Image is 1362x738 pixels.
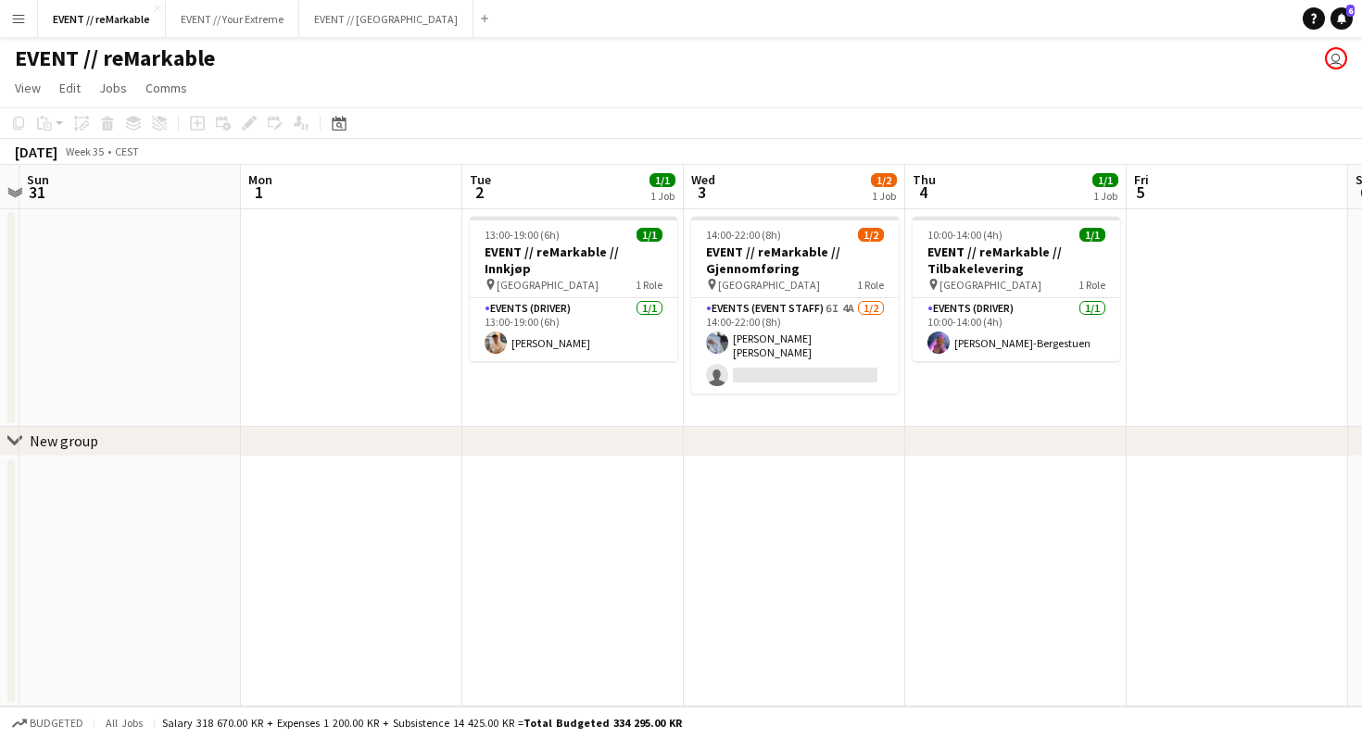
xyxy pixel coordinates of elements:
div: Salary 318 670.00 KR + Expenses 1 200.00 KR + Subsistence 14 425.00 KR = [162,716,682,730]
app-card-role: Events (Driver)1/113:00-19:00 (6h)[PERSON_NAME] [470,298,677,361]
span: 1 Role [1078,278,1105,292]
app-user-avatar: Caroline Skjervold [1325,47,1347,69]
span: Sun [27,171,49,188]
span: 1 Role [636,278,662,292]
span: 1/1 [637,228,662,242]
span: 3 [688,181,715,203]
div: New group [30,432,98,450]
span: Mon [248,171,272,188]
a: Edit [52,76,88,100]
span: 1/2 [871,173,897,187]
a: Comms [138,76,195,100]
a: 6 [1330,7,1353,30]
span: 1/2 [858,228,884,242]
span: Thu [913,171,936,188]
app-card-role: Events (Driver)1/110:00-14:00 (4h)[PERSON_NAME]-Bergestuen [913,298,1120,361]
button: Budgeted [9,713,86,733]
span: Tue [470,171,491,188]
div: 1 Job [650,189,675,203]
span: Week 35 [61,144,107,158]
span: [GEOGRAPHIC_DATA] [497,278,599,292]
span: 1 Role [857,278,884,292]
span: 2 [467,181,491,203]
h3: EVENT // reMarkable // Gjennomføring [691,244,899,277]
h1: EVENT // reMarkable [15,44,215,72]
span: Jobs [99,80,127,96]
app-card-role: Events (Event Staff)6I4A1/214:00-22:00 (8h)[PERSON_NAME] [PERSON_NAME] [691,298,899,394]
button: EVENT // [GEOGRAPHIC_DATA] [299,1,473,37]
a: Jobs [92,76,134,100]
div: 1 Job [1093,189,1117,203]
span: 1/1 [1092,173,1118,187]
span: Wed [691,171,715,188]
button: EVENT // Your Extreme [166,1,299,37]
div: CEST [115,144,139,158]
span: 4 [910,181,936,203]
button: EVENT // reMarkable [38,1,166,37]
span: Comms [145,80,187,96]
a: View [7,76,48,100]
span: [GEOGRAPHIC_DATA] [940,278,1041,292]
span: 5 [1131,181,1149,203]
app-job-card: 14:00-22:00 (8h)1/2EVENT // reMarkable // Gjennomføring [GEOGRAPHIC_DATA]1 RoleEvents (Event Staf... [691,217,899,394]
span: Edit [59,80,81,96]
span: All jobs [102,716,146,730]
span: 1 [246,181,272,203]
span: 1/1 [649,173,675,187]
app-job-card: 10:00-14:00 (4h)1/1EVENT // reMarkable // Tilbakelevering [GEOGRAPHIC_DATA]1 RoleEvents (Driver)1... [913,217,1120,361]
h3: EVENT // reMarkable // Tilbakelevering [913,244,1120,277]
span: View [15,80,41,96]
div: 1 Job [872,189,896,203]
span: Fri [1134,171,1149,188]
h3: EVENT // reMarkable // Innkjøp [470,244,677,277]
span: 6 [1346,5,1355,17]
span: [GEOGRAPHIC_DATA] [718,278,820,292]
span: Total Budgeted 334 295.00 KR [523,716,682,730]
app-job-card: 13:00-19:00 (6h)1/1EVENT // reMarkable // Innkjøp [GEOGRAPHIC_DATA]1 RoleEvents (Driver)1/113:00-... [470,217,677,361]
span: Budgeted [30,717,83,730]
span: 14:00-22:00 (8h) [706,228,781,242]
div: [DATE] [15,143,57,161]
span: 31 [24,181,49,203]
span: 1/1 [1079,228,1105,242]
span: 10:00-14:00 (4h) [927,228,1003,242]
span: 13:00-19:00 (6h) [485,228,560,242]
